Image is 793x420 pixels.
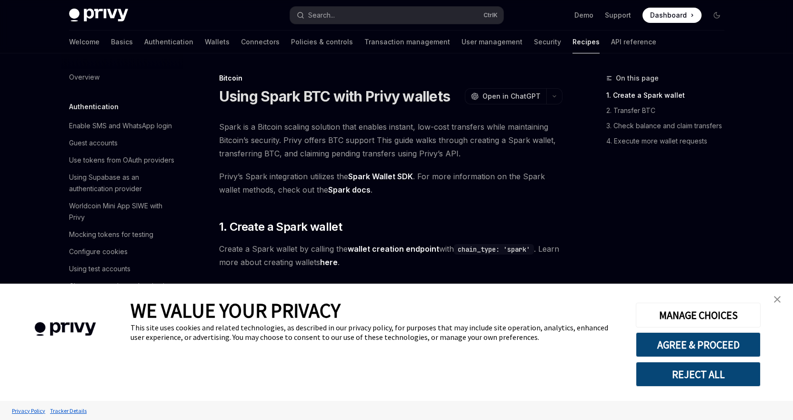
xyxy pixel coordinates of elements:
[250,278,293,301] div: React Native
[709,8,724,23] button: Toggle dark mode
[768,290,787,309] a: close banner
[61,197,183,226] a: Worldcoin Mini App SIWE with Privy
[650,10,687,20] span: Dashboard
[219,120,562,160] span: Spark is a Bitcoin scaling solution that enables instant, low-cost transfers while maintaining Bi...
[69,9,128,22] img: dark logo
[69,229,153,240] div: Mocking tokens for testing
[61,260,183,277] a: Using test accounts
[144,31,193,53] a: Authentication
[69,246,128,257] div: Configure cookies
[483,11,498,19] span: Ctrl K
[219,170,562,196] span: Privy’s Spark integration utilizes the . For more information on the Spark wallet methods, check ...
[69,280,172,292] div: Chrome extension authentication
[69,72,100,83] div: Overview
[61,243,183,260] a: Configure cookies
[69,172,178,195] div: Using Supabase as an authentication provider
[61,277,183,295] a: Chrome extension authentication
[636,362,761,387] button: REJECT ALL
[290,7,503,24] button: Open search
[308,10,335,21] div: Search...
[606,103,732,118] a: 2. Transfer BTC
[642,8,702,23] a: Dashboard
[241,31,280,53] a: Connectors
[61,134,183,152] a: Guest accounts
[130,298,341,323] span: WE VALUE YOUR PRIVACY
[69,31,100,53] a: Welcome
[219,278,239,301] div: React
[61,152,183,169] a: Use tokens from OAuth providers
[534,31,561,53] a: Security
[611,31,656,53] a: API reference
[61,69,183,86] a: Overview
[348,172,413,182] a: Spark Wallet SDK
[61,169,183,197] a: Using Supabase as an authentication provider
[606,118,732,133] a: 3. Check balance and claim transfers
[61,226,183,243] a: Mocking tokens for testing
[14,308,116,350] img: company logo
[605,10,631,20] a: Support
[482,92,541,101] span: Open in ChatGPT
[69,120,172,132] div: Enable SMS and WhatsApp login
[61,117,183,134] a: Enable SMS and WhatsApp login
[219,73,562,83] div: Bitcoin
[364,31,450,53] a: Transaction management
[69,101,119,113] h5: Authentication
[291,31,353,53] a: Policies & controls
[69,263,130,275] div: Using test accounts
[69,154,174,166] div: Use tokens from OAuth providers
[10,402,48,419] a: Privacy Policy
[320,257,338,267] a: here
[636,332,761,357] button: AGREE & PROCEED
[205,31,230,53] a: Wallets
[328,185,371,195] a: Spark docs
[616,72,659,84] span: On this page
[774,296,781,303] img: close banner
[130,323,622,342] div: This site uses cookies and related technologies, as described in our privacy policy, for purposes...
[69,137,118,149] div: Guest accounts
[305,278,335,301] div: REST API
[348,244,439,254] a: wallet creation endpoint
[219,219,342,235] span: 1. Create a Spark wallet
[465,88,546,104] button: Open in ChatGPT
[48,402,89,419] a: Tracker Details
[219,88,451,105] h1: Using Spark BTC with Privy wallets
[462,31,522,53] a: User management
[574,10,593,20] a: Demo
[606,133,732,149] a: 4. Execute more wallet requests
[636,303,761,328] button: MANAGE CHOICES
[606,88,732,103] a: 1. Create a Spark wallet
[69,200,178,223] div: Worldcoin Mini App SIWE with Privy
[219,242,562,269] span: Create a Spark wallet by calling the with . Learn more about creating wallets .
[454,244,534,255] code: chain_type: 'spark'
[572,31,600,53] a: Recipes
[111,31,133,53] a: Basics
